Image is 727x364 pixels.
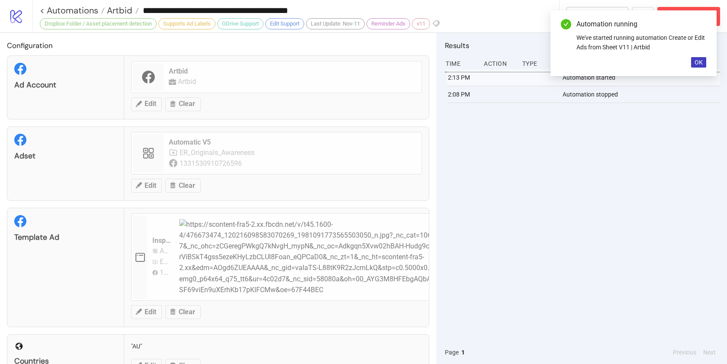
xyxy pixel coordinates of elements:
div: Edit Support [265,18,304,29]
a: Artbid [105,6,139,15]
div: 2:08 PM [447,86,479,103]
div: Dropbox Folder / Asset placement detection [40,18,157,29]
button: To Builder [566,7,629,26]
button: Next [701,348,718,357]
span: Page [445,348,459,357]
div: GDrive Support [217,18,264,29]
button: OK [691,57,706,68]
button: Abort Run [657,7,720,26]
div: Automation running [576,19,706,29]
div: Reminder Ads [367,18,410,29]
span: Artbid [105,5,132,16]
a: < Automations [40,6,105,15]
div: v11 [412,18,430,29]
div: Type [521,55,553,72]
h2: Configuration [7,40,429,51]
button: 1 [459,348,467,357]
div: Automation stopped [562,86,722,103]
div: We've started running automation Create or Edit Ads from Sheet V11 | Artbid [576,33,706,52]
button: Previous [670,348,699,357]
button: ... [632,7,654,26]
div: 2:13 PM [447,69,479,86]
span: OK [695,59,703,66]
div: Supports Ad Labels [158,18,216,29]
h2: Results [445,40,720,51]
div: Time [445,55,477,72]
div: Last Update: Nov-11 [306,18,365,29]
div: Action [483,55,515,72]
span: check-circle [561,19,571,29]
